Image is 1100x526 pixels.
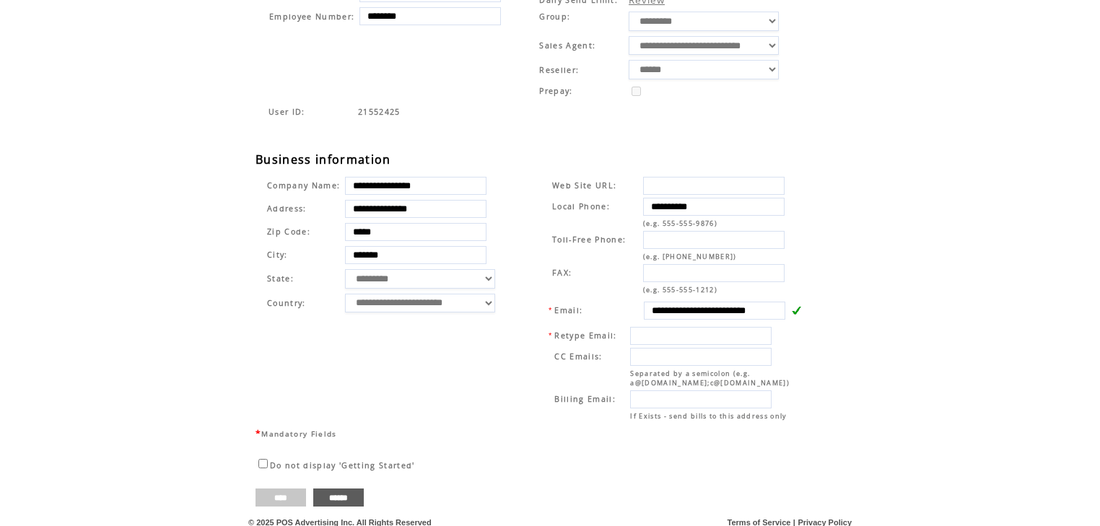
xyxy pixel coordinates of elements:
span: (e.g. 555-555-1212) [643,285,717,294]
span: (e.g. 555-555-9876) [643,219,717,228]
span: Group: [539,12,570,22]
span: Country: [267,298,306,308]
span: Prepay: [539,86,572,96]
span: Company Name: [267,180,340,190]
span: Web Site URL: [552,180,616,190]
span: Email: [554,305,582,315]
span: If Exists - send bills to this address only [630,411,787,421]
span: Retype Email: [554,330,616,341]
span: Do not display 'Getting Started' [270,460,415,470]
span: Indicates the agent code for sign up page with sales agent or reseller tracking code [358,107,401,117]
span: Mandatory Fields [261,429,336,439]
span: CC Emails: [554,351,602,361]
span: State: [267,273,340,284]
span: Indicates the agent code for sign up page with sales agent or reseller tracking code [269,107,305,117]
span: City: [267,250,288,260]
span: Billing Email: [554,394,616,404]
span: Address: [267,203,307,214]
span: Sales Agent: [539,40,595,51]
span: Toll-Free Phone: [552,234,626,245]
span: Zip Code: [267,227,310,237]
span: Separated by a semicolon (e.g. a@[DOMAIN_NAME];c@[DOMAIN_NAME]) [630,369,790,387]
span: Local Phone: [552,201,610,211]
img: v.gif [791,305,801,315]
span: FAX: [552,268,572,278]
span: Business information [256,152,391,167]
span: Employee Number: [269,12,354,22]
span: (e.g. [PHONE_NUMBER]) [643,252,737,261]
span: Reseller: [539,65,579,75]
